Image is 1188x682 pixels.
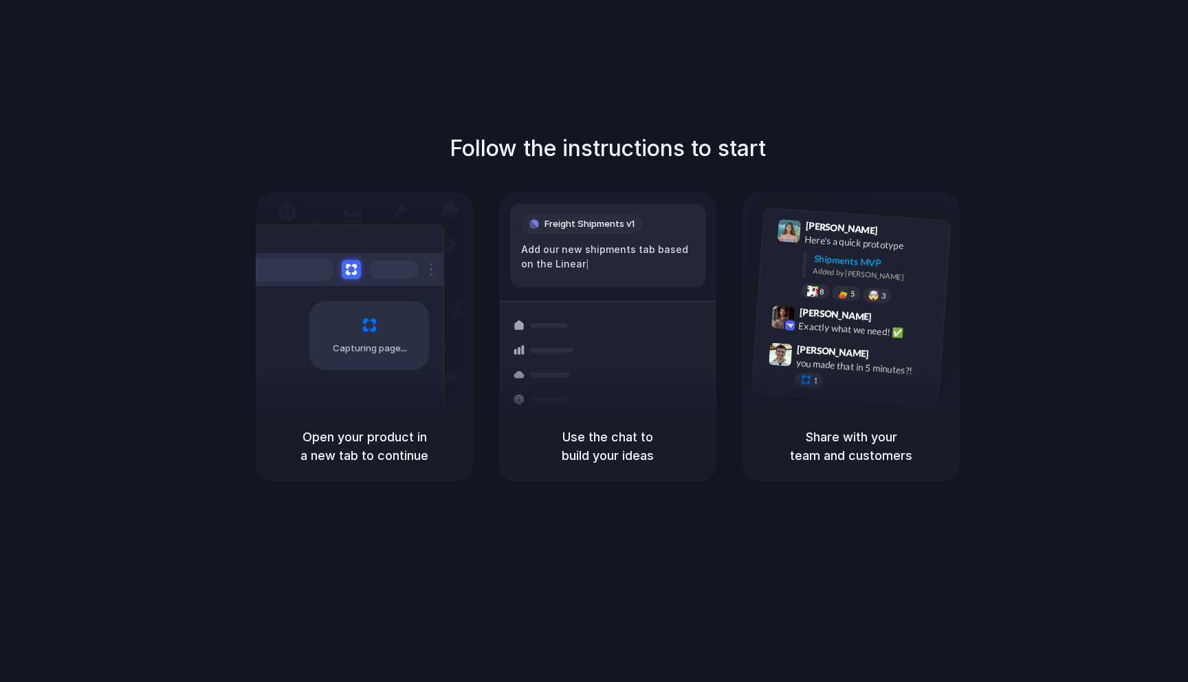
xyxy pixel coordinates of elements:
[813,265,939,285] div: Added by [PERSON_NAME]
[586,258,589,269] span: |
[882,225,910,241] span: 9:41 AM
[759,428,943,465] h5: Share with your team and customers
[876,311,904,328] span: 9:42 AM
[272,428,456,465] h5: Open your product in a new tab to continue
[873,349,901,365] span: 9:47 AM
[868,291,880,301] div: 🤯
[798,319,936,342] div: Exactly what we need! ✅
[813,252,940,274] div: Shipments MVP
[795,356,933,379] div: you made that in 5 minutes?!
[799,305,872,324] span: [PERSON_NAME]
[805,218,878,238] span: [PERSON_NAME]
[819,288,824,296] span: 8
[850,290,855,298] span: 5
[544,217,635,231] span: Freight Shipments v1
[516,428,700,465] h5: Use the chat to build your ideas
[797,342,870,362] span: [PERSON_NAME]
[804,232,942,256] div: Here's a quick prototype
[813,377,818,384] span: 1
[521,242,695,272] div: Add our new shipments tab based on the Linear
[450,132,766,165] h1: Follow the instructions to start
[333,342,409,355] span: Capturing page
[881,292,886,300] span: 3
